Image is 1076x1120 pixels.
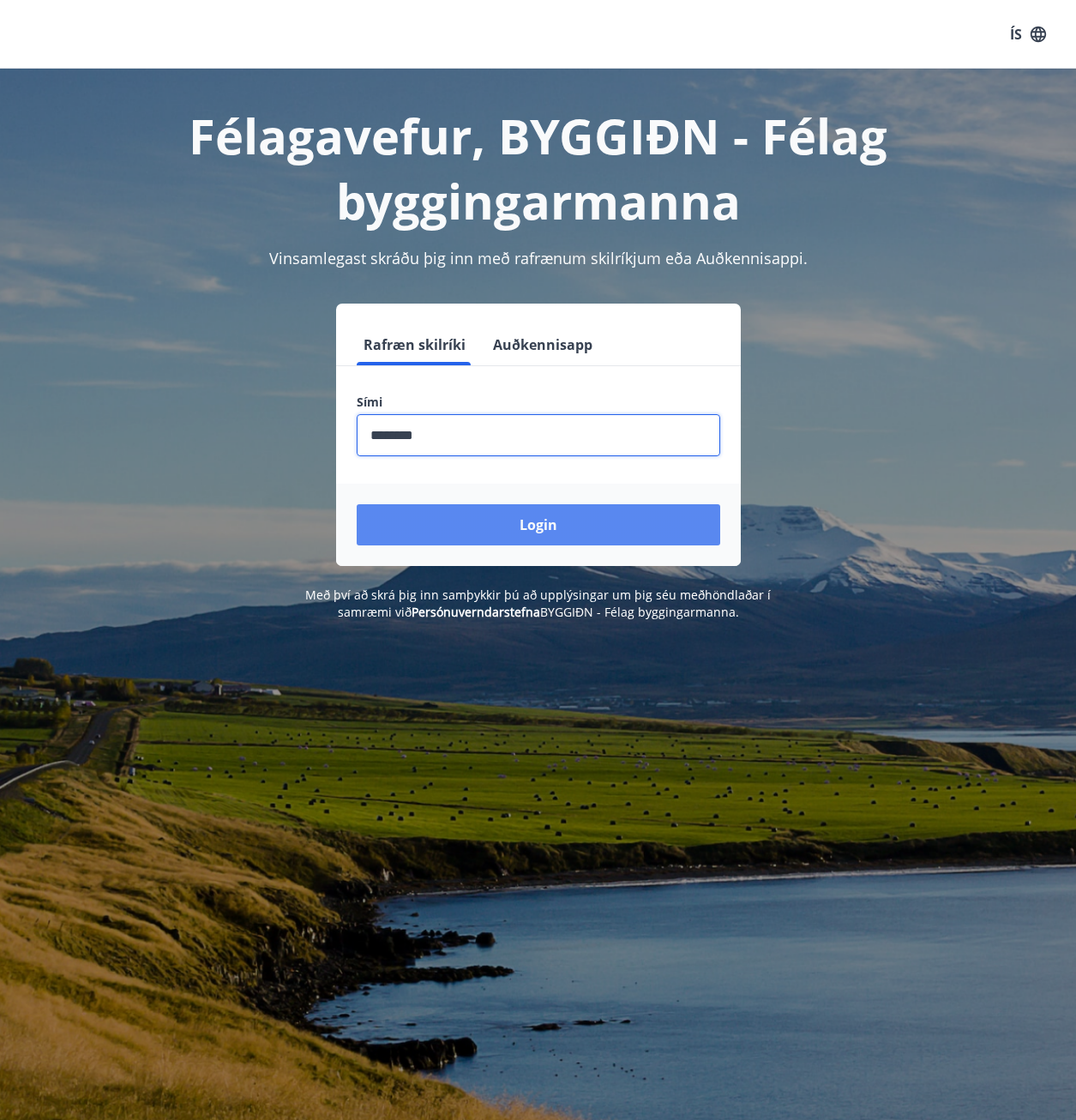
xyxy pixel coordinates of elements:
[269,248,808,268] span: Vinsamlegast skráðu þig inn með rafrænum skilríkjum eða Auðkennisappi.
[357,504,720,545] button: Login
[412,604,540,620] a: Persónuverndarstefna
[305,587,771,620] span: Með því að skrá þig inn samþykkir þú að upplýsingar um þig séu meðhöndlaðar í samræmi við BYGGIÐN...
[1001,19,1055,50] button: ÍS
[357,394,720,411] label: Sími
[357,324,472,365] button: Rafræn skilríki
[21,103,1055,233] h1: Félagavefur, BYGGIÐN - Félag byggingarmanna
[486,324,599,365] button: Auðkennisapp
